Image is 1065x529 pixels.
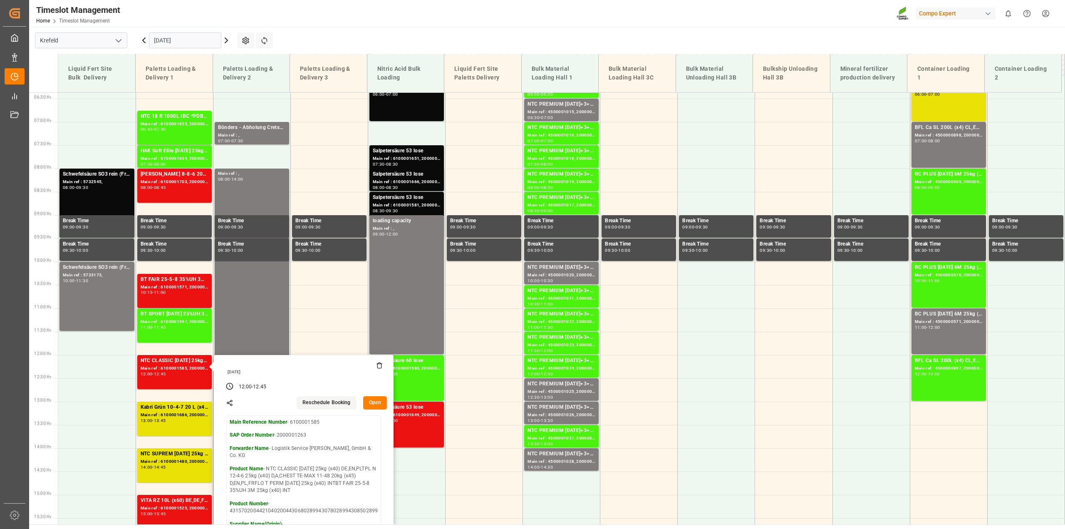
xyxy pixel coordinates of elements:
[540,186,541,189] div: -
[373,92,385,96] div: 06:00
[605,217,673,225] div: Break Time
[141,276,208,284] div: BT FAIR 25-5-8 35%UH 3M 25kg (x40) INTNTC PREMIUM [DATE]+3+TE 600kg BBNTC PREMIUM [DATE] 25kg (x4...
[991,61,1055,85] div: Container Loading 2
[141,325,153,329] div: 11:00
[386,92,398,96] div: 07:00
[141,357,208,365] div: NTC CLASSIC [DATE] 25kg (x40) DE,EN,PLTPL N 12-4-6 25kg (x40) D,A,CHEST TE-MAX 11-48 20kg (x45) D...
[141,225,153,229] div: 09:00
[696,225,708,229] div: 09:30
[926,186,928,189] div: -
[528,162,540,166] div: 07:30
[682,240,750,248] div: Break Time
[540,349,541,353] div: -
[295,217,363,225] div: Break Time
[230,465,378,494] p: - NTC CLASSIC [DATE] 25kg (x40) DE,EN,PLTPL N 12-4-6 25kg (x40) D,A,CHEST TE-MAX 11-48 20kg (x45)...
[915,225,927,229] div: 09:00
[915,248,927,252] div: 09:30
[141,155,208,162] div: Main ref : 6100001634, 2000001400
[915,263,983,272] div: BC PLUS [DATE] 6M 25kg (x42) WW
[528,263,595,272] div: NTC PREMIUM [DATE]+3+TE BULK
[386,186,398,189] div: 08:30
[528,147,595,155] div: NTC PREMIUM [DATE]+3+TE BULK
[528,194,595,202] div: NTC PREMIUM [DATE]+3+TE BULK
[528,186,540,189] div: 08:00
[463,248,476,252] div: 10:00
[837,217,905,225] div: Break Time
[65,61,129,85] div: Liquid Fert Site Bulk Delivery
[154,162,166,166] div: 08:00
[928,248,940,252] div: 10:00
[154,225,166,229] div: 09:30
[926,92,928,96] div: -
[76,279,88,283] div: 11:30
[772,225,773,229] div: -
[617,248,618,252] div: -
[928,92,940,96] div: 07:00
[36,18,50,24] a: Home
[225,369,383,375] div: [DATE]
[1004,248,1006,252] div: -
[915,272,983,279] div: Main ref : 4500000570, 2000000524
[916,7,996,20] div: Compo Expert
[528,295,595,302] div: Main ref : 4500001021, 2000001045
[373,365,441,372] div: Main ref : 6100001580, 2000001361
[141,121,208,128] div: Main ref : 6100001633, 2000001401
[63,186,75,189] div: 08:00
[141,318,208,325] div: Main ref : 6100001597, 2000000945
[152,291,154,294] div: -
[295,225,307,229] div: 09:00
[849,225,850,229] div: -
[63,240,131,248] div: Break Time
[916,5,999,21] button: Compo Expert
[218,139,230,143] div: 07:00
[154,186,166,189] div: 08:45
[760,248,772,252] div: 09:30
[141,162,153,166] div: 07:30
[915,170,983,179] div: BC PLUS [DATE] 6M 25kg (x42) WW
[373,155,441,162] div: Main ref : 6100001651, 2000001396
[373,225,441,232] div: Main ref : ,
[541,279,553,283] div: 10:30
[773,225,785,229] div: 09:30
[915,132,983,139] div: Main ref : 4500000898, 2000000772
[541,325,553,329] div: 11:30
[851,225,863,229] div: 09:30
[34,165,51,169] span: 08:00 Hr
[152,325,154,329] div: -
[230,521,378,528] p: -
[915,310,983,318] div: BC PLUS [DATE] 6M 25kg (x42) WW
[63,170,131,179] div: Schwefelsäure SO3 rein (Frisch-Ware);Schwefelsäure SO3 rein (HG-Standard)
[373,170,441,179] div: Salpetersäure 53 lose
[230,501,268,507] strong: Product Number
[75,225,76,229] div: -
[528,225,540,229] div: 09:00
[152,225,154,229] div: -
[374,61,438,85] div: Nitric Acid Bulk Loading
[837,240,905,248] div: Break Time
[528,139,540,143] div: 07:00
[385,162,386,166] div: -
[992,248,1004,252] div: 09:30
[141,310,208,318] div: BT SPORT [DATE] 25%UH 3M 25kg (x40) INTNTC N-MAX 24-5-5 50kg(x21) A,BNL,D,EN,PLNTC PREMIUM [DATE]...
[373,202,441,209] div: Main ref : 6100001581, 2000001362
[230,445,269,451] strong: Forwarder Name
[541,209,553,213] div: 09:00
[218,170,286,177] div: Main ref : ,
[149,32,221,48] input: DD.MM.YYYY
[373,179,441,186] div: Main ref : 6100001666, 2000001412
[218,225,230,229] div: 09:00
[528,325,540,329] div: 11:00
[540,116,541,119] div: -
[76,225,88,229] div: 09:30
[528,372,540,376] div: 12:00
[897,6,910,21] img: Screenshot%202023-09-29%20at%2010.02.21.png_1712312052.png
[76,248,88,252] div: 10:00
[141,186,153,189] div: 08:00
[528,179,595,186] div: Main ref : 4500001019, 2000001045
[605,248,617,252] div: 09:30
[851,248,863,252] div: 10:00
[35,32,127,48] input: Type to search/select
[63,279,75,283] div: 10:00
[528,132,595,139] div: Main ref : 4500001016, 2000001045
[914,61,978,85] div: Container Loading 1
